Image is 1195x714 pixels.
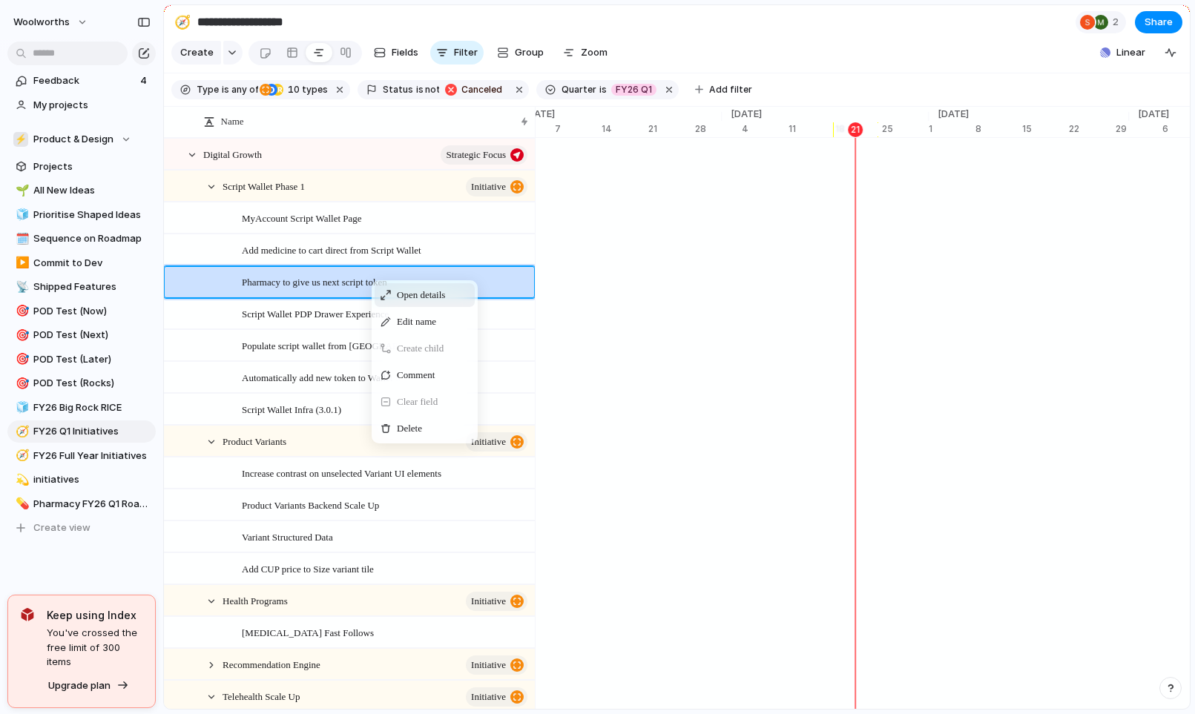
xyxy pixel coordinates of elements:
[929,107,978,122] span: [DATE]
[882,122,929,136] div: 25
[7,517,156,539] button: Create view
[1116,122,1129,136] div: 29
[397,314,436,329] span: Edit name
[13,280,28,294] button: 📡
[33,520,90,535] span: Create view
[33,400,151,415] span: FY26 Big Rock RICE
[581,45,608,60] span: Zoom
[599,83,607,96] span: is
[1116,45,1145,60] span: Linear
[608,82,659,98] button: FY26 Q1
[171,41,221,65] button: Create
[16,375,26,392] div: 🎯
[557,41,613,65] button: Zoom
[596,82,610,98] button: is
[7,445,156,467] a: 🧭FY26 Full Year Initiatives
[13,352,28,367] button: 🎯
[13,376,28,391] button: 🎯
[1094,42,1151,64] button: Linear
[368,41,424,65] button: Fields
[44,675,134,696] button: Upgrade plan
[33,159,151,174] span: Projects
[33,472,151,487] span: initiatives
[16,327,26,344] div: 🎯
[392,45,418,60] span: Fields
[7,10,96,34] button: woolworths
[13,256,28,271] button: ▶️
[7,228,156,250] a: 🗓️Sequence on Roadmap
[686,79,761,100] button: Add filter
[742,122,789,136] div: 4
[602,122,648,136] div: 14
[33,449,151,463] span: FY26 Full Year Initiatives
[562,83,596,96] span: Quarter
[929,122,975,136] div: 1
[1113,15,1123,30] span: 2
[7,493,156,515] a: 💊Pharmacy FY26 Q1 Roadmap
[789,122,835,136] div: 11
[7,252,156,274] div: ▶️Commit to Dev
[16,206,26,223] div: 🧊
[555,122,602,136] div: 7
[7,324,156,346] a: 🎯POD Test (Next)
[7,397,156,419] a: 🧊FY26 Big Rock RICE
[33,132,113,147] span: Product & Design
[13,400,28,415] button: 🧊
[7,348,156,371] div: 🎯POD Test (Later)
[13,183,28,198] button: 🌱
[16,303,26,320] div: 🎯
[16,447,26,464] div: 🧭
[397,368,435,383] span: Comment
[7,372,156,394] a: 🎯POD Test (Rocks)
[33,352,151,367] span: POD Test (Later)
[16,231,26,248] div: 🗓️
[722,107,771,122] span: [DATE]
[1129,107,1178,122] span: [DATE]
[1145,15,1173,30] span: Share
[7,156,156,178] a: Projects
[7,179,156,202] a: 🌱All New Ideas
[616,83,652,96] span: FY26 Q1
[424,83,440,96] span: not
[1022,122,1069,136] div: 15
[16,423,26,440] div: 🧭
[975,122,1022,136] div: 8
[13,208,28,222] button: 🧊
[461,83,505,96] span: Canceled
[16,472,26,489] div: 💫
[13,132,28,147] div: ⚡
[695,122,722,136] div: 28
[7,276,156,298] a: 📡Shipped Features
[13,328,28,343] button: 🎯
[174,12,191,32] div: 🧭
[33,376,151,391] span: POD Test (Rocks)
[7,420,156,443] a: 🧭FY26 Q1 Initiatives
[219,82,261,98] button: isany of
[13,304,28,319] button: 🎯
[7,70,156,92] a: Feedback4
[33,304,151,319] span: POD Test (Now)
[171,10,194,34] button: 🧭
[222,83,229,96] span: is
[47,626,143,670] span: You've crossed the free limit of 300 items
[1069,122,1116,136] div: 22
[33,208,151,222] span: Prioritise Shaped Ideas
[7,300,156,323] div: 🎯POD Test (Now)
[13,424,28,439] button: 🧭
[490,41,551,65] button: Group
[33,73,136,88] span: Feedback
[260,82,331,98] button: 10 types
[33,256,151,271] span: Commit to Dev
[454,45,478,60] span: Filter
[229,83,258,96] span: any of
[441,82,510,98] button: Canceled
[7,204,156,226] a: 🧊Prioritise Shaped Ideas
[7,469,156,491] a: 💫initiatives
